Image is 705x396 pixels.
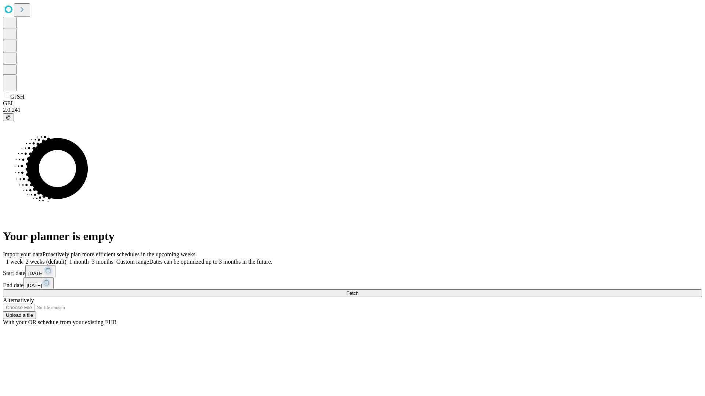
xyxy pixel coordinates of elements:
div: Start date [3,265,702,277]
button: Upload a file [3,311,36,319]
span: Fetch [346,290,358,296]
span: GJSH [10,93,24,100]
div: GEI [3,100,702,107]
span: 2 weeks (default) [26,258,66,265]
button: [DATE] [23,277,54,289]
span: [DATE] [26,283,42,288]
span: 1 month [69,258,89,265]
span: Alternatively [3,297,34,303]
span: Proactively plan more efficient schedules in the upcoming weeks. [43,251,197,257]
span: Import your data [3,251,43,257]
div: 2.0.241 [3,107,702,113]
span: 1 week [6,258,23,265]
span: Custom range [116,258,149,265]
button: Fetch [3,289,702,297]
span: @ [6,114,11,120]
h1: Your planner is empty [3,230,702,243]
span: Dates can be optimized up to 3 months in the future. [149,258,272,265]
button: [DATE] [25,265,55,277]
span: 3 months [92,258,113,265]
button: @ [3,113,14,121]
span: [DATE] [28,271,44,276]
span: With your OR schedule from your existing EHR [3,319,117,325]
div: End date [3,277,702,289]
